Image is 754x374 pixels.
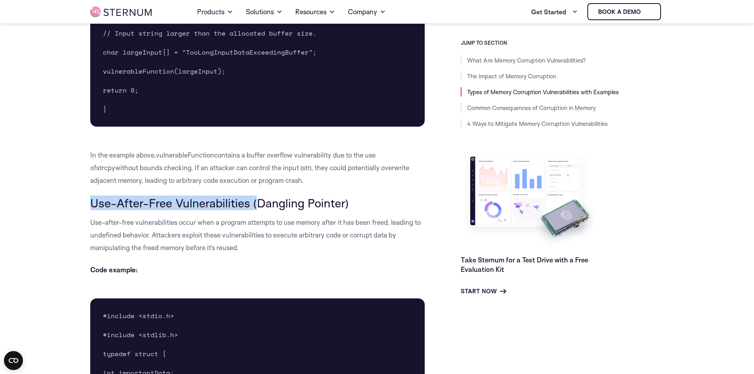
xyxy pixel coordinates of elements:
span: char largeInput[] = "TooLongInputDataExceedingBuffer"; [103,47,317,57]
a: Start Now [461,287,506,296]
span: In the example above, [90,151,156,159]
span: } [103,104,107,114]
a: Types of Memory Corruption Vulnerabilities with Examples [467,88,619,96]
img: Take Sternum for a Test Drive with a Free Evaluation Kit [461,150,599,249]
b: Code example: [90,266,138,274]
a: Take Sternum for a Test Drive with a Free Evaluation Kit [461,256,588,273]
span: without bounds checking. If an attacker can control the input ( [115,163,302,172]
a: Company [348,1,386,23]
span: vulnerableFunction(largeInput); [103,66,226,76]
img: sternum iot [90,7,152,17]
span: Use-after-free vulnerabilities occur when a program attempts to use memory after it has been free... [90,218,421,252]
h3: JUMP TO SECTION [461,40,664,46]
a: Book a demo [587,3,661,20]
a: Get Started [531,4,578,20]
img: sternum iot [644,9,650,15]
span: str [302,163,310,172]
a: What Are Memory Corruption Vulnerabilities? [467,57,586,64]
a: Resources [295,1,335,23]
a: Common Consequences of Corruption in Memory [467,104,596,112]
button: Open CMP widget [4,351,23,370]
a: Solutions [246,1,283,23]
a: 4 Ways to Mitigate Memory Corruption Vulnerabilities [467,120,608,127]
span: Use-After-Free Vulnerabilities (Dangling Pointer) [90,196,349,210]
span: #include <stdio.h> [103,311,174,321]
span: // Input string larger than the allocated buffer size. [103,28,317,38]
span: vulnerableFunction [156,151,214,159]
a: The Impact of Memory Corruption [467,72,556,80]
span: strcpy [96,163,115,172]
a: Products [197,1,233,23]
span: contains a buffer overflow vulnerability due to the use of [90,151,376,172]
span: return 0; [103,85,139,95]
